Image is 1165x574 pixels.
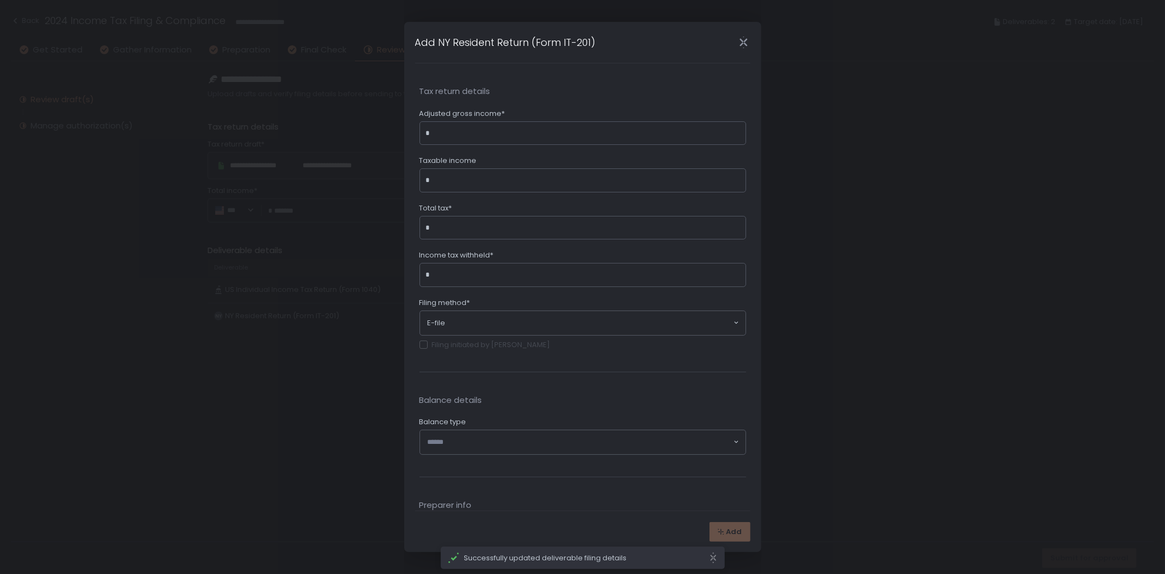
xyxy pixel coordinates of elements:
[415,35,596,50] h1: Add NY Resident Return (Form IT-201)
[419,109,505,119] span: Adjusted gross income*
[419,156,477,166] span: Taxable income
[419,250,494,260] span: Income tax withheld*
[419,203,452,213] span: Total tax*
[420,430,746,454] div: Search for option
[419,298,470,308] span: Filing method*
[419,394,746,407] span: Balance details
[419,417,466,427] span: Balance type
[419,499,746,512] span: Preparer info
[420,311,746,335] div: Search for option
[428,437,732,448] input: Search for option
[419,85,746,98] span: Tax return details
[464,553,709,563] span: Successfully updated deliverable filing details
[428,318,446,328] span: E-file
[709,552,718,564] svg: close
[726,36,761,49] div: Close
[446,318,732,329] input: Search for option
